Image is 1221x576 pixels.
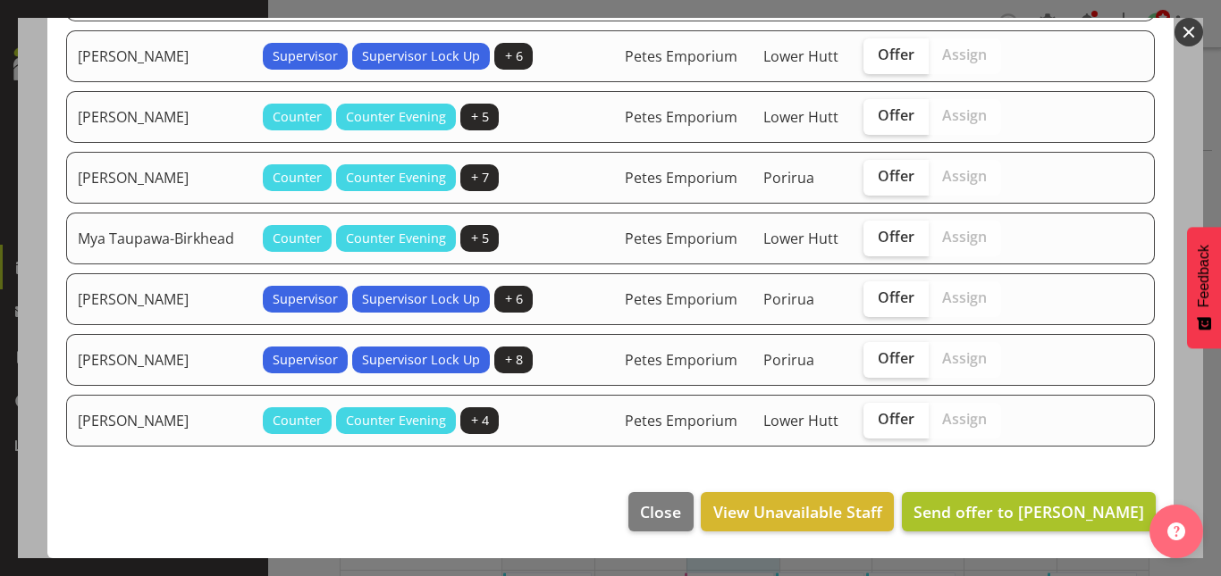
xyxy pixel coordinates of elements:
[625,289,737,309] span: Petes Emporium
[66,152,252,204] td: [PERSON_NAME]
[942,410,987,428] span: Assign
[66,273,252,325] td: [PERSON_NAME]
[346,168,446,188] span: Counter Evening
[625,411,737,430] span: Petes Emporium
[1196,245,1212,307] span: Feedback
[362,46,480,66] span: Supervisor Lock Up
[878,228,914,246] span: Offer
[1167,522,1185,540] img: help-xxl-2.png
[878,46,914,63] span: Offer
[273,107,322,127] span: Counter
[66,213,252,264] td: Mya Taupawa-Birkhead
[66,30,252,82] td: [PERSON_NAME]
[505,46,523,66] span: + 6
[942,106,987,124] span: Assign
[362,289,480,309] span: Supervisor Lock Up
[628,492,693,531] button: Close
[66,91,252,143] td: [PERSON_NAME]
[625,46,737,66] span: Petes Emporium
[763,229,838,248] span: Lower Hutt
[471,411,489,430] span: + 4
[878,410,914,428] span: Offer
[878,288,914,306] span: Offer
[942,228,987,246] span: Assign
[273,168,322,188] span: Counter
[273,350,338,370] span: Supervisor
[273,229,322,248] span: Counter
[942,288,987,306] span: Assign
[471,168,489,188] span: + 7
[346,107,446,127] span: Counter Evening
[625,229,737,248] span: Petes Emporium
[471,107,489,127] span: + 5
[66,334,252,386] td: [PERSON_NAME]
[346,411,446,430] span: Counter Evening
[625,350,737,370] span: Petes Emporium
[625,107,737,127] span: Petes Emporium
[763,350,814,370] span: Porirua
[471,229,489,248] span: + 5
[713,500,882,523] span: View Unavailable Staff
[273,46,338,66] span: Supervisor
[763,107,838,127] span: Lower Hutt
[701,492,893,531] button: View Unavailable Staff
[362,350,480,370] span: Supervisor Lock Up
[763,168,814,188] span: Porirua
[763,289,814,309] span: Porirua
[902,492,1156,531] button: Send offer to [PERSON_NAME]
[625,168,737,188] span: Petes Emporium
[878,349,914,367] span: Offer
[942,46,987,63] span: Assign
[763,46,838,66] span: Lower Hutt
[273,289,338,309] span: Supervisor
[66,395,252,447] td: [PERSON_NAME]
[505,289,523,309] span: + 6
[878,106,914,124] span: Offer
[942,167,987,185] span: Assign
[914,501,1144,522] span: Send offer to [PERSON_NAME]
[640,500,681,523] span: Close
[763,411,838,430] span: Lower Hutt
[1187,227,1221,348] button: Feedback - Show survey
[942,349,987,367] span: Assign
[878,167,914,185] span: Offer
[346,229,446,248] span: Counter Evening
[505,350,523,370] span: + 8
[273,411,322,430] span: Counter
